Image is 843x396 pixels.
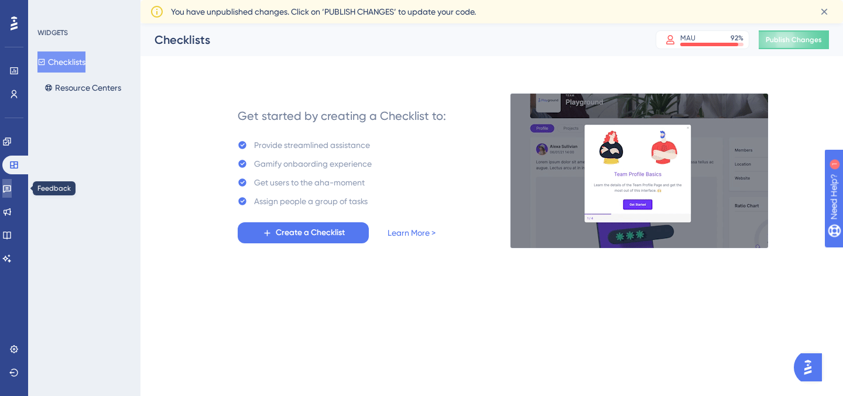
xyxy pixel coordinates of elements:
[759,30,829,49] button: Publish Changes
[731,33,743,43] div: 92 %
[254,157,372,171] div: Gamify onbaording experience
[81,6,85,15] div: 1
[510,93,769,249] img: e28e67207451d1beac2d0b01ddd05b56.gif
[238,108,446,124] div: Get started by creating a Checklist to:
[254,175,365,190] div: Get users to the aha-moment
[238,222,369,243] button: Create a Checklist
[794,350,829,385] iframe: UserGuiding AI Assistant Launcher
[155,32,626,48] div: Checklists
[37,51,85,73] button: Checklists
[766,35,822,44] span: Publish Changes
[254,138,370,152] div: Provide streamlined assistance
[276,226,345,240] span: Create a Checklist
[254,194,368,208] div: Assign people a group of tasks
[28,3,73,17] span: Need Help?
[171,5,476,19] span: You have unpublished changes. Click on ‘PUBLISH CHANGES’ to update your code.
[680,33,695,43] div: MAU
[388,226,436,240] a: Learn More >
[37,28,68,37] div: WIDGETS
[37,77,128,98] button: Resource Centers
